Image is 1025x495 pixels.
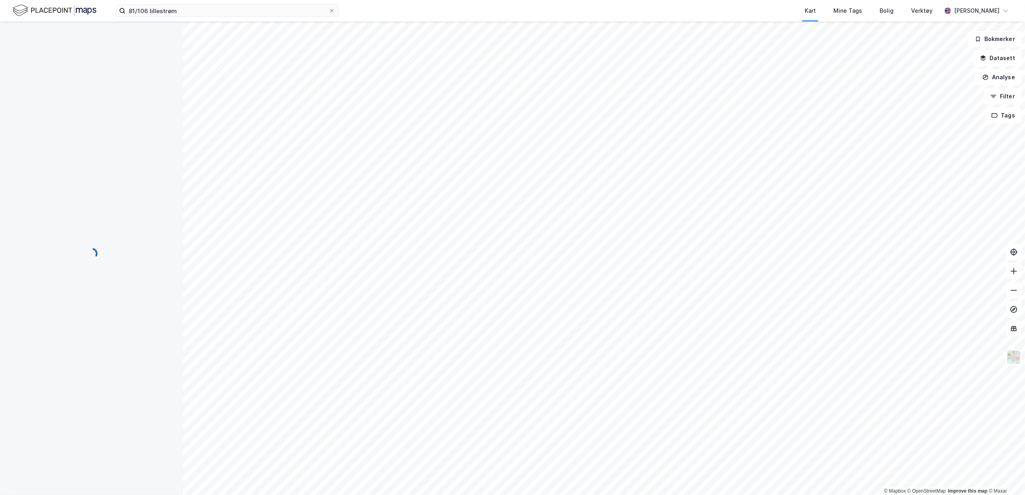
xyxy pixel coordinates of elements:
img: logo.f888ab2527a4732fd821a326f86c7f29.svg [13,4,96,18]
button: Filter [984,88,1022,104]
div: Verktøy [911,6,933,16]
div: Bolig [880,6,894,16]
img: Z [1006,350,1021,365]
div: Kart [805,6,816,16]
a: Improve this map [948,488,988,494]
iframe: Chat Widget [985,457,1025,495]
button: Tags [985,108,1022,123]
a: OpenStreetMap [907,488,946,494]
a: Mapbox [884,488,906,494]
button: Bokmerker [968,31,1022,47]
button: Datasett [973,50,1022,66]
div: Mine Tags [833,6,862,16]
input: Søk på adresse, matrikkel, gårdeiere, leietakere eller personer [125,5,329,17]
button: Analyse [976,69,1022,85]
img: spinner.a6d8c91a73a9ac5275cf975e30b51cfb.svg [85,247,98,260]
div: [PERSON_NAME] [954,6,1000,16]
div: Kontrollprogram for chat [985,457,1025,495]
